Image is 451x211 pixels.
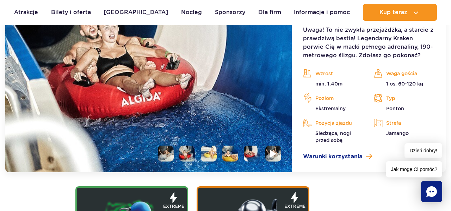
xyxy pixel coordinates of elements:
[421,181,442,202] div: Chat
[374,118,434,128] p: Strefa
[303,152,363,161] span: Warunki korzystania
[303,130,364,144] p: Siedząca, nogi przed sobą
[303,118,364,128] p: Pozycja zjazdu
[379,9,407,16] span: Kup teraz
[14,4,38,21] a: Atrakcje
[374,130,434,137] p: Jamango
[51,4,91,21] a: Bilety i oferta
[303,105,364,112] p: Ekstremalny
[303,93,364,104] p: Poziom
[374,93,434,104] p: Typ
[374,105,434,112] p: Ponton
[294,4,350,21] a: Informacje i pomoc
[303,26,435,60] p: Uwaga! To nie zwykła przejażdżka, a starcie z prawdziwą bestią! Legendarny Kraken porwie Cię w ma...
[374,80,434,87] p: 1 os. 60-120 kg
[215,4,245,21] a: Sponsorzy
[363,4,437,21] button: Kup teraz
[374,68,434,79] p: Waga gościa
[258,4,281,21] a: Dla firm
[163,203,184,210] span: extreme
[104,4,168,21] a: [GEOGRAPHIC_DATA]
[284,203,305,210] span: extreme
[303,80,364,87] p: min. 1.40m
[181,4,202,21] a: Nocleg
[303,68,364,79] p: Wzrost
[303,152,435,161] a: Warunki korzystania
[404,143,442,158] span: Dzień dobry!
[386,161,442,177] span: Jak mogę Ci pomóc?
